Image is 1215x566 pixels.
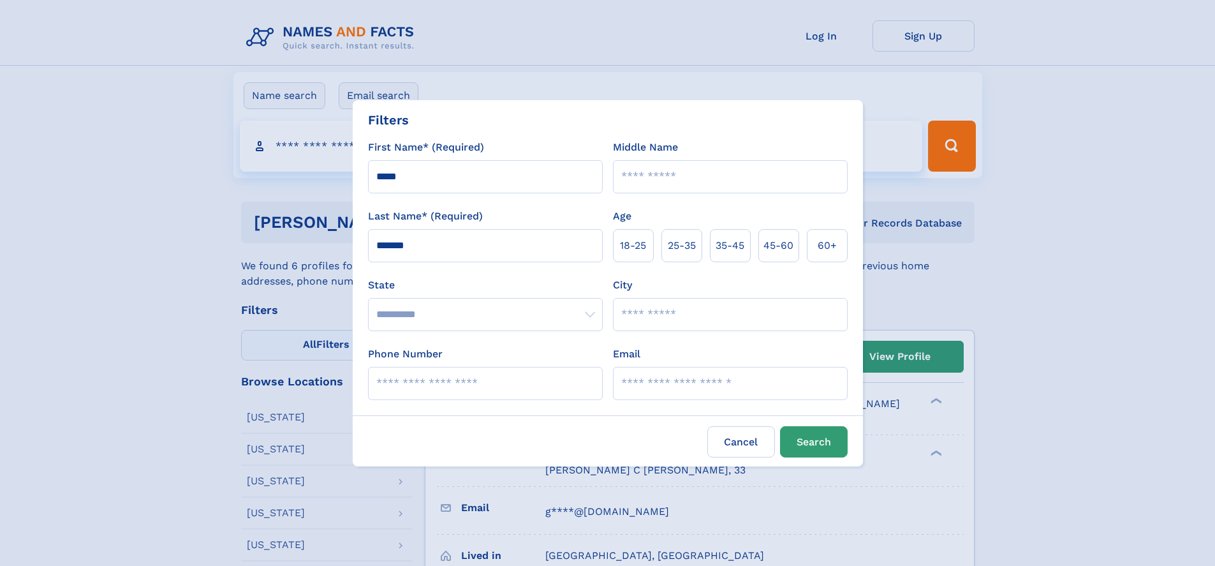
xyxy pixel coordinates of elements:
[368,346,443,362] label: Phone Number
[368,110,409,130] div: Filters
[780,426,848,458] button: Search
[707,426,775,458] label: Cancel
[620,238,646,253] span: 18‑25
[613,278,632,293] label: City
[613,346,640,362] label: Email
[368,140,484,155] label: First Name* (Required)
[668,238,696,253] span: 25‑35
[368,209,483,224] label: Last Name* (Required)
[818,238,837,253] span: 60+
[763,238,793,253] span: 45‑60
[368,278,603,293] label: State
[716,238,744,253] span: 35‑45
[613,140,678,155] label: Middle Name
[613,209,631,224] label: Age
